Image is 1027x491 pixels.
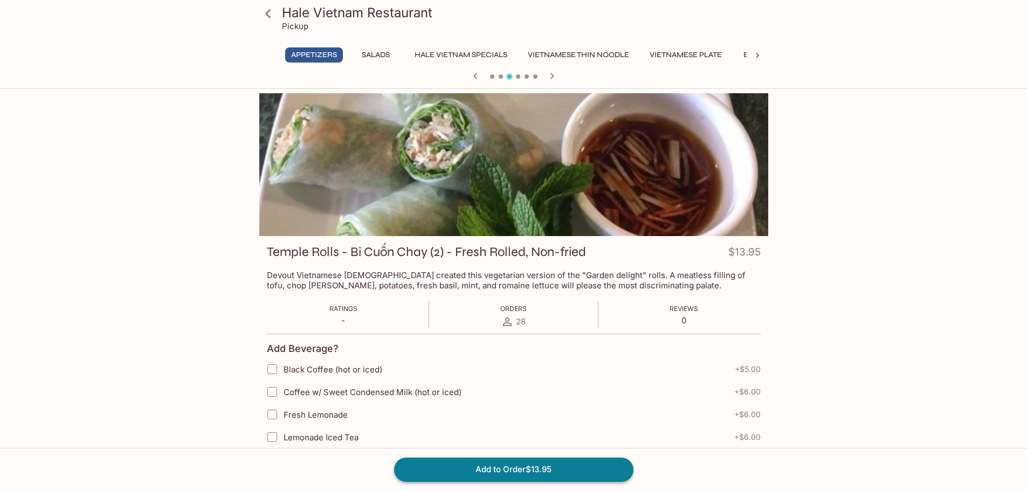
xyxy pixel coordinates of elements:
button: Salads [351,47,400,63]
span: + $6.00 [734,410,761,419]
span: 28 [516,316,526,327]
h4: Add Beverage? [267,343,339,355]
span: + $6.00 [734,433,761,441]
span: Reviews [670,305,698,313]
span: Lemonade Iced Tea [284,432,359,442]
span: Orders [500,305,527,313]
button: Vietnamese Thin Noodle [522,47,635,63]
span: + $6.00 [734,388,761,396]
span: + $5.00 [735,365,761,374]
p: - [329,315,357,326]
h4: $13.95 [728,244,761,265]
span: Coffee w/ Sweet Condensed Milk (hot or iced) [284,387,461,397]
p: Pickup [282,21,308,31]
h3: Hale Vietnam Restaurant [282,4,764,21]
div: Temple Rolls - Bi Cuốn Chay (2) - Fresh Rolled, Non-fried [259,93,768,236]
span: Black Coffee (hot or iced) [284,364,382,375]
span: Ratings [329,305,357,313]
button: Entrees [736,47,785,63]
p: 0 [670,315,698,326]
button: Add to Order$13.95 [394,458,633,481]
p: Devout Vietnamese [DEMOGRAPHIC_DATA] created this vegetarian version of the "Garden delight" roll... [267,270,761,291]
button: Appetizers [285,47,343,63]
button: Hale Vietnam Specials [409,47,513,63]
h3: Temple Rolls - Bi Cuốn Chay (2) - Fresh Rolled, Non-fried [267,244,586,260]
button: Vietnamese Plate [644,47,728,63]
span: Fresh Lemonade [284,410,348,420]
